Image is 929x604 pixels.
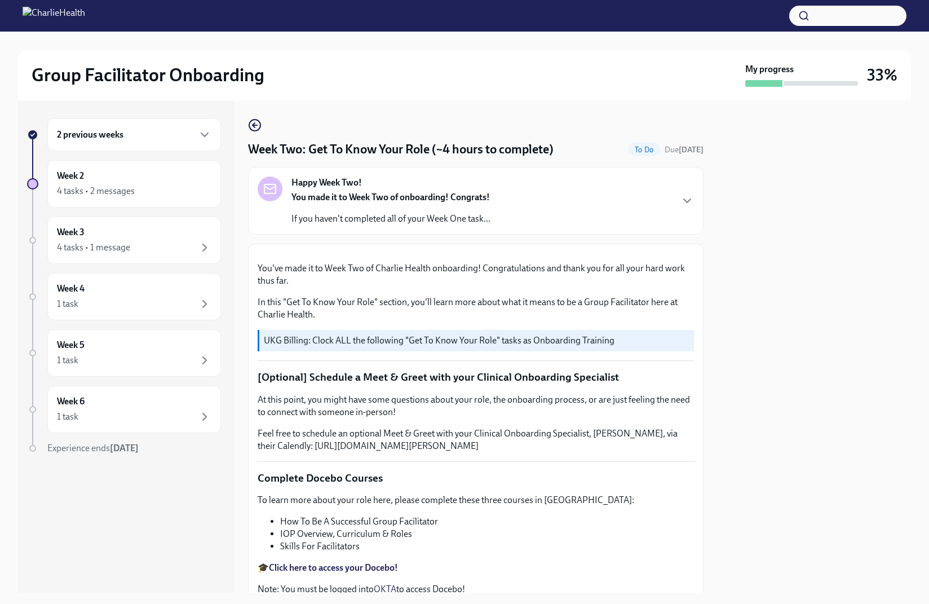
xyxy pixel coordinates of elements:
div: 1 task [57,411,78,423]
a: Week 24 tasks • 2 messages [27,160,221,208]
p: Note: You must be logged into to access Docebo! [258,583,694,596]
p: At this point, you might have some questions about your role, the onboarding process, or are just... [258,394,694,418]
p: 🎓 [258,562,694,574]
span: September 16th, 2025 10:00 [665,144,704,155]
strong: You made it to Week Two of onboarding! Congrats! [291,192,490,202]
h6: Week 2 [57,170,84,182]
p: UKG Billing: Clock ALL the following "Get To Know Your Role" tasks as Onboarding Training [264,334,689,347]
a: Click here to access your Docebo! [269,562,398,573]
h6: Week 5 [57,339,85,351]
div: 4 tasks • 1 message [57,241,130,254]
p: In this "Get To Know Your Role" section, you'll learn more about what it means to be a Group Faci... [258,296,694,321]
div: 1 task [57,354,78,367]
h4: Week Two: Get To Know Your Role (~4 hours to complete) [248,141,554,158]
strong: [DATE] [110,443,139,453]
li: Skills For Facilitators [280,540,694,553]
a: OKTA [374,584,396,594]
p: [Optional] Schedule a Meet & Greet with your Clinical Onboarding Specialist [258,370,694,385]
div: 4 tasks • 2 messages [57,185,135,197]
p: If you haven't completed all of your Week One task... [291,213,490,225]
p: Feel free to schedule an optional Meet & Greet with your Clinical Onboarding Specialist, [PERSON_... [258,427,694,452]
h3: 33% [867,65,897,85]
span: To Do [628,146,660,154]
strong: Happy Week Two! [291,177,362,189]
span: Due [665,145,704,155]
p: To learn more about your role here, please complete these three courses in [GEOGRAPHIC_DATA]: [258,494,694,506]
img: CharlieHealth [23,7,85,25]
h6: Week 3 [57,226,85,239]
strong: [DATE] [679,145,704,155]
a: Week 34 tasks • 1 message [27,217,221,264]
li: IOP Overview, Curriculum & Roles [280,528,694,540]
strong: My progress [745,63,794,76]
li: How To Be A Successful Group Facilitator [280,515,694,528]
a: Week 51 task [27,329,221,377]
div: 2 previous weeks [47,118,221,151]
div: 1 task [57,298,78,310]
h2: Group Facilitator Onboarding [32,64,264,86]
p: Complete Docebo Courses [258,471,694,486]
p: You've made it to Week Two of Charlie Health onboarding! Congratulations and thank you for all yo... [258,262,694,287]
a: Week 61 task [27,386,221,433]
a: Week 41 task [27,273,221,320]
h6: 2 previous weeks [57,129,123,141]
span: Experience ends [47,443,139,453]
h6: Week 6 [57,395,85,408]
h6: Week 4 [57,283,85,295]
